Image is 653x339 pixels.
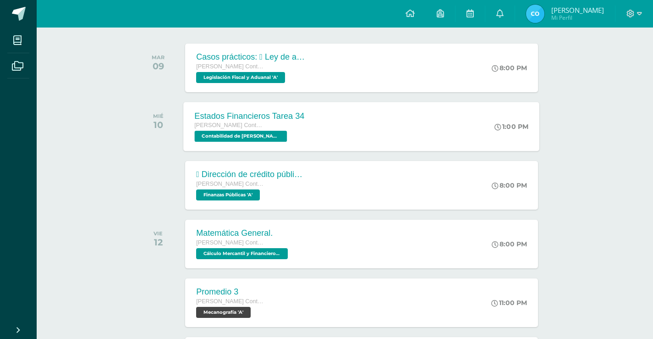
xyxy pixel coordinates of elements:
[551,6,604,15] span: [PERSON_NAME]
[196,287,265,297] div: Promedio 3
[154,237,163,248] div: 12
[196,63,265,70] span: [PERSON_NAME] Contador con Orientación en Computación
[152,54,165,61] div: MAR
[196,228,290,238] div: Matemática General.
[196,72,285,83] span: Legislación Fiscal y Aduanal 'A'
[154,230,163,237] div: VIE
[195,131,287,142] span: Contabilidad de Costos 'A'
[153,113,164,119] div: MIÉ
[196,189,260,200] span: Finanzas Públicas 'A'
[152,61,165,72] div: 09
[526,5,544,23] img: 14d656eaa5600b9170fde739018ddda2.png
[551,14,604,22] span: Mi Perfil
[153,119,164,130] div: 10
[492,181,527,189] div: 8:00 PM
[492,64,527,72] div: 8:00 PM
[196,248,288,259] span: Cálculo Mercantil y Financiero 'A'
[196,181,265,187] span: [PERSON_NAME] Contador con Orientación en Computación
[196,239,265,246] span: [PERSON_NAME] Contador con Orientación en Computación
[491,299,527,307] div: 11:00 PM
[196,298,265,305] span: [PERSON_NAME] Contador con Orientación en Computación
[196,52,306,62] div: Casos prácticos:  Ley de actualización tributaria.  Ley del IVA.
[195,122,264,128] span: [PERSON_NAME] Contador con Orientación en Computación
[195,111,305,121] div: Estados Financieros Tarea 34
[196,170,306,179] div:  Dirección de crédito público  Dirección de bienes del Estado.  Dirección de adquisiciones del...
[492,240,527,248] div: 8:00 PM
[196,307,251,318] span: Mecanografía 'A'
[495,122,529,131] div: 1:00 PM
